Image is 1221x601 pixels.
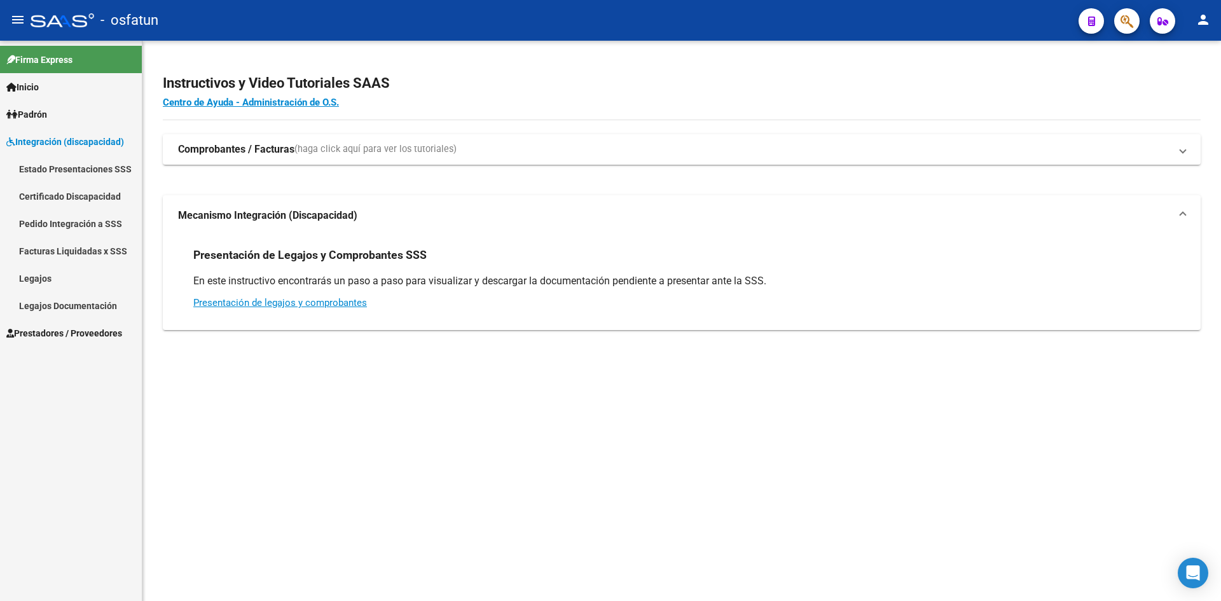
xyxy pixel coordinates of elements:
mat-expansion-panel-header: Mecanismo Integración (Discapacidad) [163,195,1201,236]
h3: Presentación de Legajos y Comprobantes SSS [193,246,427,264]
div: Open Intercom Messenger [1178,558,1208,588]
span: - osfatun [100,6,158,34]
strong: Comprobantes / Facturas [178,142,294,156]
span: Prestadores / Proveedores [6,326,122,340]
a: Centro de Ayuda - Administración de O.S. [163,97,339,108]
mat-expansion-panel-header: Comprobantes / Facturas(haga click aquí para ver los tutoriales) [163,134,1201,165]
mat-icon: menu [10,12,25,27]
span: (haga click aquí para ver los tutoriales) [294,142,457,156]
a: Presentación de legajos y comprobantes [193,297,367,308]
mat-icon: person [1196,12,1211,27]
div: Mecanismo Integración (Discapacidad) [163,236,1201,330]
span: Integración (discapacidad) [6,135,124,149]
span: Firma Express [6,53,72,67]
h2: Instructivos y Video Tutoriales SAAS [163,71,1201,95]
span: Padrón [6,107,47,121]
strong: Mecanismo Integración (Discapacidad) [178,209,357,223]
span: Inicio [6,80,39,94]
p: En este instructivo encontrarás un paso a paso para visualizar y descargar la documentación pendi... [193,274,1170,288]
